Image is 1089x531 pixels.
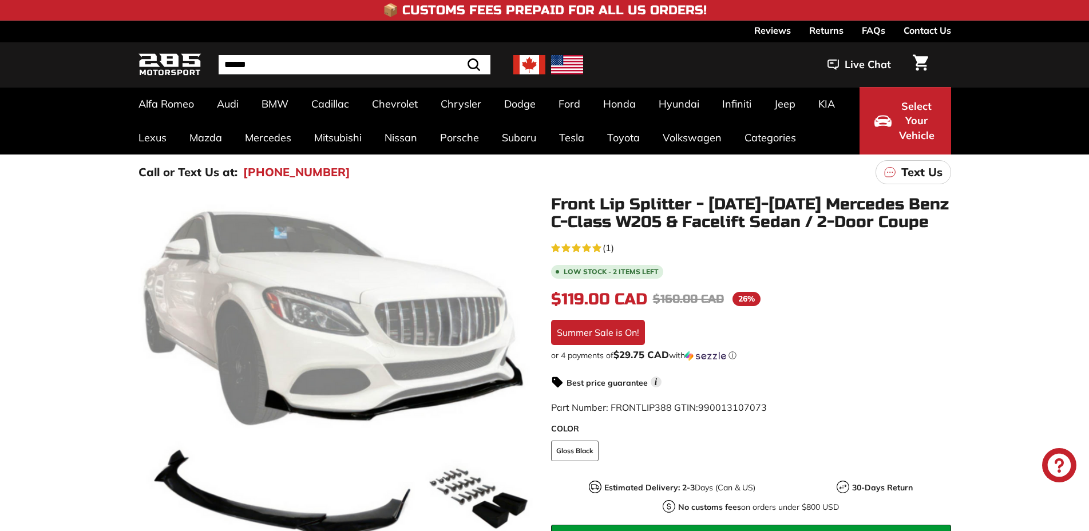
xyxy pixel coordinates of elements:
a: Alfa Romeo [127,87,205,121]
div: or 4 payments of$29.75 CADwithSezzle Click to learn more about Sezzle [551,350,951,361]
p: Days (Can & US) [604,482,755,494]
a: [PHONE_NUMBER] [243,164,350,181]
a: KIA [807,87,846,121]
a: Audi [205,87,250,121]
a: BMW [250,87,300,121]
a: Text Us [876,160,951,184]
div: Summer Sale is On! [551,320,645,345]
strong: 30-Days Return [852,482,913,493]
a: Reviews [754,21,791,40]
a: Chevrolet [361,87,429,121]
a: Mazda [178,121,233,154]
input: Search [219,55,490,74]
a: 5.0 rating (1 votes) [551,240,951,255]
a: Cart [906,45,935,84]
a: Dodge [493,87,547,121]
a: Ford [547,87,592,121]
strong: No customs fees [678,502,741,512]
a: Categories [733,121,807,154]
a: Jeep [763,87,807,121]
a: Chrysler [429,87,493,121]
a: Infiniti [711,87,763,121]
span: 26% [732,292,761,306]
a: Tesla [548,121,596,154]
a: Nissan [373,121,429,154]
a: Porsche [429,121,490,154]
a: Mercedes [233,121,303,154]
span: Low stock - 2 items left [564,268,659,275]
a: FAQs [862,21,885,40]
span: $29.75 CAD [613,348,669,360]
inbox-online-store-chat: Shopify online store chat [1039,448,1080,485]
button: Select Your Vehicle [860,87,951,154]
a: Mitsubishi [303,121,373,154]
span: Live Chat [845,57,891,72]
label: COLOR [551,423,951,435]
span: $119.00 CAD [551,290,647,309]
a: Contact Us [904,21,951,40]
strong: Estimated Delivery: 2-3 [604,482,695,493]
img: Logo_285_Motorsport_areodynamics_components [138,51,201,78]
div: or 4 payments of with [551,350,951,361]
p: Text Us [901,164,943,181]
a: Toyota [596,121,651,154]
a: Cadillac [300,87,361,121]
h1: Front Lip Splitter - [DATE]-[DATE] Mercedes Benz C-Class W205 & Facelift Sedan / 2-Door Coupe [551,196,951,231]
a: Subaru [490,121,548,154]
span: i [651,377,662,387]
button: Live Chat [813,50,906,79]
p: Call or Text Us at: [138,164,237,181]
a: Honda [592,87,647,121]
strong: Best price guarantee [567,378,648,388]
span: Part Number: FRONTLIP388 GTIN: [551,402,767,413]
span: (1) [603,241,614,255]
h4: 📦 Customs Fees Prepaid for All US Orders! [383,3,707,17]
a: Lexus [127,121,178,154]
span: Select Your Vehicle [897,99,936,143]
p: on orders under $800 USD [678,501,839,513]
img: Sezzle [685,351,726,361]
span: $160.00 CAD [653,292,724,306]
span: 990013107073 [698,402,767,413]
a: Returns [809,21,844,40]
a: Volkswagen [651,121,733,154]
a: Hyundai [647,87,711,121]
